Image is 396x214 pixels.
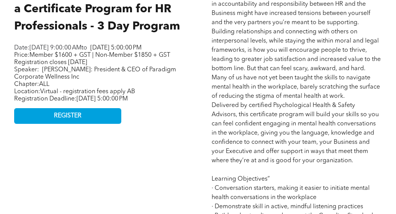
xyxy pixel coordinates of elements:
[14,67,39,73] span: Speaker:
[77,96,128,102] span: [DATE] 5:00:00 PM
[39,81,49,87] span: ALL
[29,45,81,51] span: [DATE] 9:00:00 AM
[14,52,170,66] span: Member $1600 + GST | Non-Member $1850 + GST Registration closes [DATE]
[90,45,142,51] span: [DATE] 5:00:00 PM
[14,108,121,124] a: REGISTER
[14,89,135,102] span: Location: Registration Deadline:
[14,81,49,87] span: Chapter:
[14,52,170,66] span: Price:
[14,45,87,51] span: Date: to
[40,89,135,95] span: Virtual - registration fees apply AB
[14,67,176,80] span: [PERSON_NAME]: President & CEO of Paradigm Corporate Wellness Inc
[54,112,81,120] span: REGISTER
